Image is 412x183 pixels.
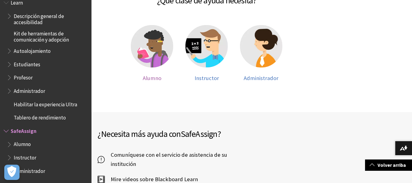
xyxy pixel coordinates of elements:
span: SafeAssign [11,126,37,134]
a: Ayuda para el estudiante Alumno [131,25,173,82]
a: Ayuda para el administrador Administrador [240,25,282,82]
span: Descripción general de accesibilidad [14,11,87,25]
span: Alumno [143,75,161,82]
a: Comuníquese con el servicio de asistencia de su institución [98,150,252,169]
span: Profesor [14,72,33,81]
span: Administrador [244,75,278,82]
span: Comuníquese con el servicio de asistencia de su institución [105,150,252,169]
span: SafeAssign [181,128,217,139]
span: Instructor [195,75,219,82]
img: Ayuda para el estudiante [131,25,173,68]
img: Ayuda para el administrador [240,25,282,68]
a: Volver arriba [365,159,412,171]
button: Abrir preferencias [4,165,20,180]
img: Ayuda para el profesor [185,25,228,68]
span: Estudiantes [14,59,40,68]
span: Alumno [14,139,31,148]
span: Kit de herramientas de comunicación y adopción [14,28,87,43]
span: Instructor [14,152,36,161]
a: Ayuda para el profesor Instructor [185,25,228,82]
h2: ¿Necesita más ayuda con ? [98,127,252,140]
span: Habilitar la experiencia Ultra [14,99,77,108]
span: Autoalojamiento [14,46,51,54]
span: Administrador [14,86,45,94]
nav: Book outline for Blackboard SafeAssign [4,126,88,176]
span: Administrador [14,166,45,174]
span: Tablero de rendimiento [14,112,66,121]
